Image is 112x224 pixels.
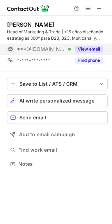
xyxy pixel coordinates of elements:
[18,161,105,167] span: Notes
[7,78,108,90] button: save-profile-one-click
[7,159,108,169] button: Notes
[19,132,75,137] span: Add to email campaign
[7,111,108,124] button: Send email
[7,21,54,28] div: [PERSON_NAME]
[7,29,108,41] div: Head of Marketing & Trade | +15 años diseñando estrategias 360° para B2B, B2C, Multicanal y Distr...
[19,98,94,104] span: AI write personalized message
[75,46,103,53] button: Reveal Button
[75,57,103,64] button: Reveal Button
[19,81,95,87] div: Save to List / ATS / CRM
[7,145,108,155] button: Find work email
[7,4,49,13] img: ContactOut v5.3.10
[7,128,108,141] button: Add to email campaign
[17,46,66,52] span: ***@[DOMAIN_NAME]
[18,147,105,153] span: Find work email
[19,115,46,120] span: Send email
[7,94,108,107] button: AI write personalized message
